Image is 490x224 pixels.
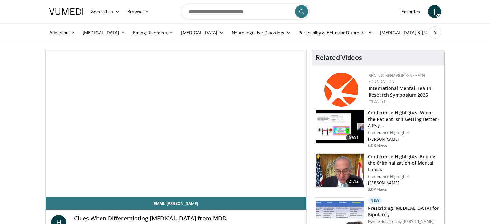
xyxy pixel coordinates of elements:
[368,137,440,142] p: [PERSON_NAME]
[129,26,177,39] a: Eating Disorders
[368,205,440,218] h3: Prescribing [MEDICAL_DATA] for Bipolarity
[368,197,382,204] p: New
[316,154,364,187] img: 1419e6f0-d69a-482b-b3ae-1573189bf46e.150x105_q85_crop-smart_upscale.jpg
[316,54,362,62] h4: Related Videos
[369,99,439,104] div: [DATE]
[369,85,431,98] a: International Mental Health Research Symposium 2025
[45,26,79,39] a: Addiction
[368,187,387,192] p: 3.9K views
[368,180,440,186] p: [PERSON_NAME]
[181,4,310,19] input: Search topics, interventions
[368,174,440,179] p: Conference Highlights
[49,8,83,15] img: VuMedi Logo
[87,5,124,18] a: Specialties
[74,215,302,222] h4: Clues When Differentiating [MEDICAL_DATA] from MDD
[228,26,295,39] a: Neurocognitive Disorders
[46,50,307,197] video-js: Video Player
[346,134,361,141] span: 69:51
[368,130,440,135] p: Conference Highlights
[368,153,440,173] h3: Conference Highlights: Ending the Criminalization of Mental Illness
[316,153,440,192] a: 21:12 Conference Highlights: Ending the Criminalization of Mental Illness Conference Highlights [...
[376,26,468,39] a: [MEDICAL_DATA] & [MEDICAL_DATA]
[316,110,364,143] img: 4362ec9e-0993-4580-bfd4-8e18d57e1d49.150x105_q85_crop-smart_upscale.jpg
[346,178,361,185] span: 21:12
[177,26,227,39] a: [MEDICAL_DATA]
[294,26,376,39] a: Personality & Behavior Disorders
[324,73,358,107] img: 6bc95fc0-882d-4061-9ebb-ce70b98f0866.png.150x105_q85_autocrop_double_scale_upscale_version-0.2.png
[368,110,440,129] h3: Conference Highlights: When the Patient Isn't Getting Better - A Psy…
[79,26,129,39] a: [MEDICAL_DATA]
[46,197,307,210] a: Email [PERSON_NAME]
[369,73,425,84] a: Brain & Behavior Research Foundation
[316,110,440,148] a: 69:51 Conference Highlights: When the Patient Isn't Getting Better - A Psy… Conference Highlights...
[123,5,153,18] a: Browse
[368,143,387,148] p: 6.0K views
[428,5,441,18] a: J
[398,5,424,18] a: Favorites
